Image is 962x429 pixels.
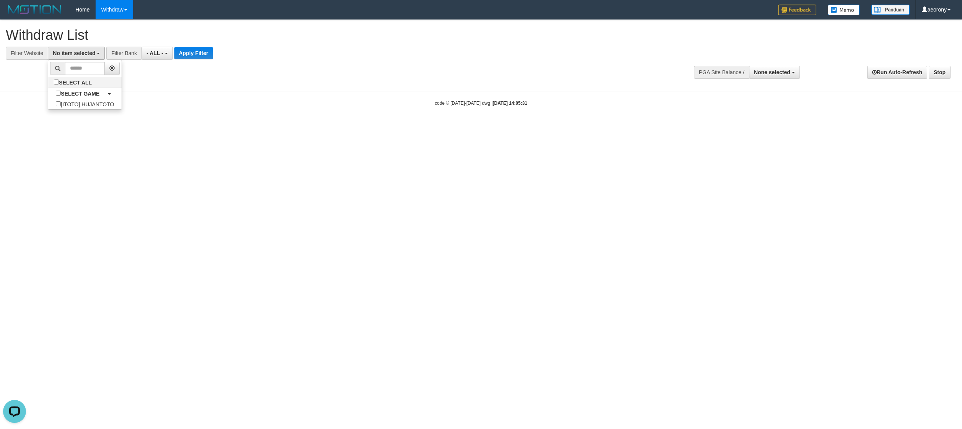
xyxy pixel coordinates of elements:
button: - ALL - [141,47,172,60]
div: Filter Bank [106,47,141,60]
img: Feedback.jpg [778,5,816,15]
a: Stop [929,66,951,79]
img: panduan.png [871,5,910,15]
b: SELECT GAME [61,91,99,97]
span: - ALL - [146,50,163,56]
button: Apply Filter [174,47,213,59]
a: Run Auto-Refresh [867,66,927,79]
button: No item selected [48,47,105,60]
div: PGA Site Balance / [694,66,749,79]
span: No item selected [53,50,95,56]
button: None selected [749,66,800,79]
a: SELECT GAME [48,88,122,99]
div: Filter Website [6,47,48,60]
button: Open LiveChat chat widget [3,3,26,26]
label: SELECT ALL [48,77,99,88]
img: MOTION_logo.png [6,4,64,15]
strong: [DATE] 14:05:31 [493,101,527,106]
input: [ITOTO] HUJANTOTO [56,101,61,106]
small: code © [DATE]-[DATE] dwg | [435,101,527,106]
img: Button%20Memo.svg [828,5,860,15]
label: [ITOTO] HUJANTOTO [48,99,122,109]
input: SELECT GAME [56,91,61,96]
h1: Withdraw List [6,28,634,43]
span: None selected [754,69,790,75]
input: SELECT ALL [54,80,59,84]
